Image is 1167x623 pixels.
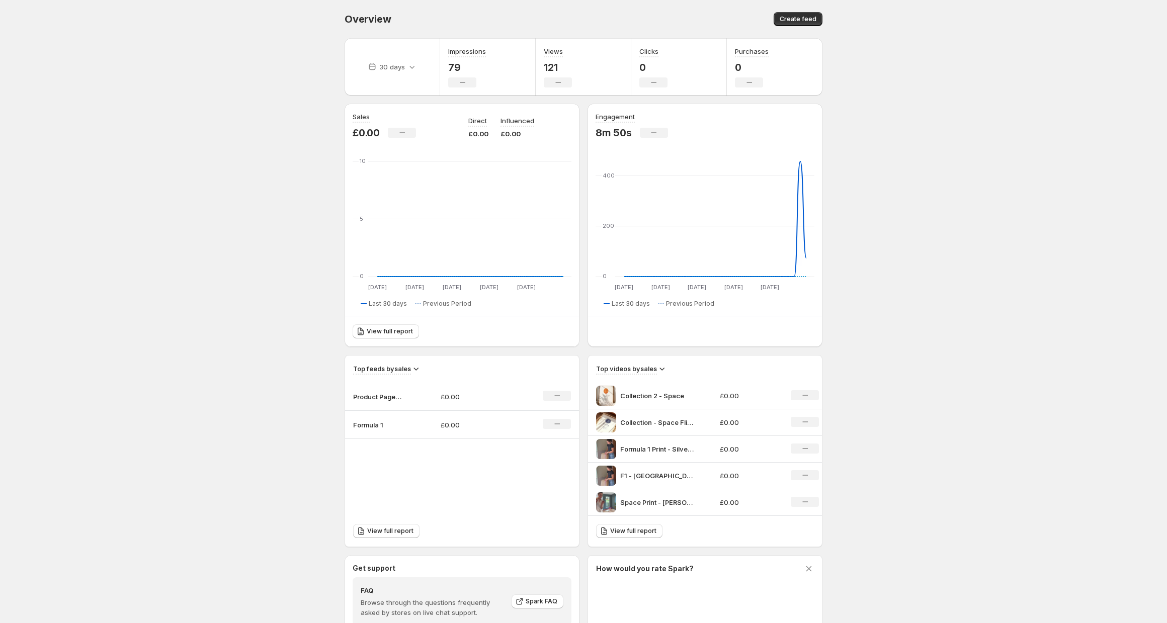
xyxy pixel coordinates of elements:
[360,273,364,280] text: 0
[441,420,512,430] p: £0.00
[468,116,487,126] p: Direct
[441,392,512,402] p: £0.00
[596,364,657,374] h3: Top videos by sales
[724,284,743,291] text: [DATE]
[603,273,607,280] text: 0
[615,284,633,291] text: [DATE]
[544,46,563,56] h3: Views
[369,300,407,308] span: Last 30 days
[735,61,769,73] p: 0
[596,524,662,538] a: View full report
[360,157,366,164] text: 10
[666,300,714,308] span: Previous Period
[367,327,413,335] span: View full report
[368,284,387,291] text: [DATE]
[761,284,779,291] text: [DATE]
[367,527,413,535] span: View full report
[596,466,616,486] img: F1 - Silverstone - El Website
[720,471,779,481] p: £0.00
[353,112,370,122] h3: Sales
[774,12,822,26] button: Create feed
[596,492,616,512] img: Space Print - Venus - Miranda Website
[353,127,380,139] p: £0.00
[353,324,419,338] a: View full report
[620,497,696,507] p: Space Print - [PERSON_NAME] Website
[639,46,658,56] h3: Clicks
[603,222,614,229] text: 200
[512,594,563,608] a: Spark FAQ
[596,412,616,432] img: Collection - Space Flicking
[720,444,779,454] p: £0.00
[353,392,403,402] p: Product Pages - All
[720,497,779,507] p: £0.00
[353,563,395,573] h3: Get support
[544,61,572,73] p: 121
[501,129,534,139] p: £0.00
[526,597,557,605] span: Spark FAQ
[596,564,694,574] h3: How would you rate Spark?
[443,284,461,291] text: [DATE]
[345,13,391,25] span: Overview
[361,597,505,617] p: Browse through the questions frequently asked by stores on live chat support.
[517,284,536,291] text: [DATE]
[620,444,696,454] p: Formula 1 Print - Silverstone ugc
[780,15,816,23] span: Create feed
[639,61,668,73] p: 0
[596,386,616,406] img: Collection 2 - Space
[596,439,616,459] img: Formula 1 Print - Silverstone ugc
[720,391,779,401] p: £0.00
[405,284,424,291] text: [DATE]
[360,215,363,222] text: 5
[620,471,696,481] p: F1 - [GEOGRAPHIC_DATA] - El Website
[596,127,632,139] p: 8m 50s
[688,284,706,291] text: [DATE]
[423,300,471,308] span: Previous Period
[353,364,411,374] h3: Top feeds by sales
[501,116,534,126] p: Influenced
[612,300,650,308] span: Last 30 days
[468,129,488,139] p: £0.00
[480,284,498,291] text: [DATE]
[620,417,696,427] p: Collection - Space Flicking
[651,284,670,291] text: [DATE]
[361,585,505,595] h4: FAQ
[379,62,405,72] p: 30 days
[720,417,779,427] p: £0.00
[448,61,486,73] p: 79
[596,112,635,122] h3: Engagement
[353,420,403,430] p: Formula 1
[620,391,696,401] p: Collection 2 - Space
[735,46,769,56] h3: Purchases
[353,524,420,538] a: View full report
[603,172,615,179] text: 400
[448,46,486,56] h3: Impressions
[610,527,656,535] span: View full report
